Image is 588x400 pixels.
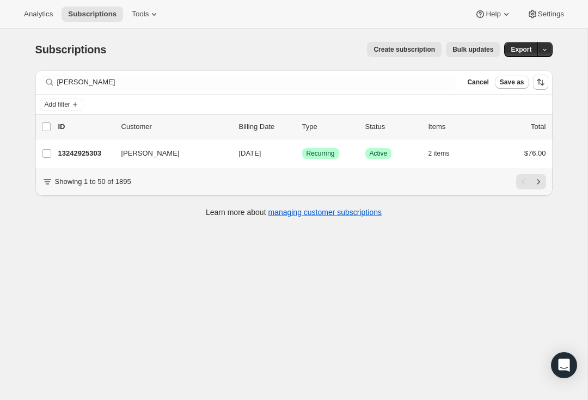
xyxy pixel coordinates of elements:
[428,149,450,158] span: 2 items
[17,7,59,22] button: Analytics
[55,176,131,187] p: Showing 1 to 50 of 1895
[365,121,420,132] p: Status
[531,121,546,132] p: Total
[551,352,577,378] div: Open Intercom Messenger
[121,121,230,132] p: Customer
[367,42,442,57] button: Create subscription
[516,174,546,189] nav: Pagination
[511,45,531,54] span: Export
[504,42,538,57] button: Export
[452,45,493,54] span: Bulk updates
[533,75,548,90] button: Sort the results
[524,149,546,157] span: $76.00
[373,45,435,54] span: Create subscription
[486,10,500,19] span: Help
[239,149,261,157] span: [DATE]
[115,145,224,162] button: [PERSON_NAME]
[68,10,117,19] span: Subscriptions
[40,98,83,111] button: Add filter
[428,146,462,161] button: 2 items
[467,78,488,87] span: Cancel
[132,10,149,19] span: Tools
[35,44,107,56] span: Subscriptions
[62,7,123,22] button: Subscriptions
[206,207,382,218] p: Learn more about
[446,42,500,57] button: Bulk updates
[58,121,546,132] div: IDCustomerBilling DateTypeStatusItemsTotal
[468,7,518,22] button: Help
[463,76,493,89] button: Cancel
[500,78,524,87] span: Save as
[538,10,564,19] span: Settings
[370,149,388,158] span: Active
[495,76,529,89] button: Save as
[24,10,53,19] span: Analytics
[121,148,180,159] span: [PERSON_NAME]
[57,75,457,90] input: Filter subscribers
[268,208,382,217] a: managing customer subscriptions
[125,7,166,22] button: Tools
[520,7,571,22] button: Settings
[307,149,335,158] span: Recurring
[239,121,293,132] p: Billing Date
[58,121,113,132] p: ID
[58,146,546,161] div: 13242925303[PERSON_NAME][DATE]SuccessRecurringSuccessActive2 items$76.00
[531,174,546,189] button: Next
[45,100,70,109] span: Add filter
[428,121,483,132] div: Items
[58,148,113,159] p: 13242925303
[302,121,357,132] div: Type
